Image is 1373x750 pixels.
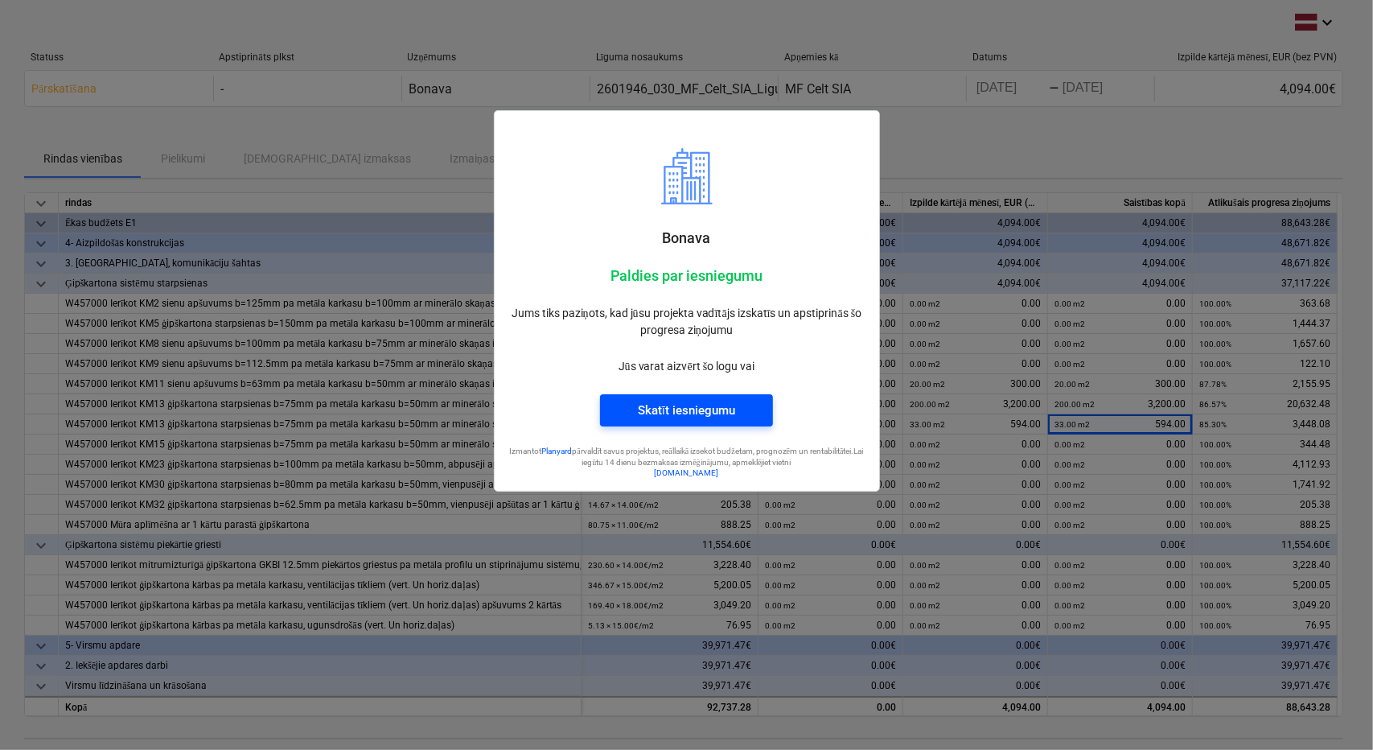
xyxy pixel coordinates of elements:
p: Izmantot pārvaldīt savus projektus, reāllaikā izsekot budžetam, prognozēm un rentabilitātei. Lai ... [508,446,866,468]
p: Paldies par iesniegumu [508,266,866,286]
a: Planyard [541,447,572,455]
a: [DOMAIN_NAME] [655,468,719,477]
div: Skatīt iesniegumu [638,400,735,421]
p: Jūs varat aizvērt šo logu vai [508,358,866,375]
p: Jums tiks paziņots, kad jūsu projekta vadītājs izskatīs un apstiprinās šo progresa ziņojumu [508,305,866,339]
p: Bonava [508,229,866,248]
button: Skatīt iesniegumu [600,394,773,427]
